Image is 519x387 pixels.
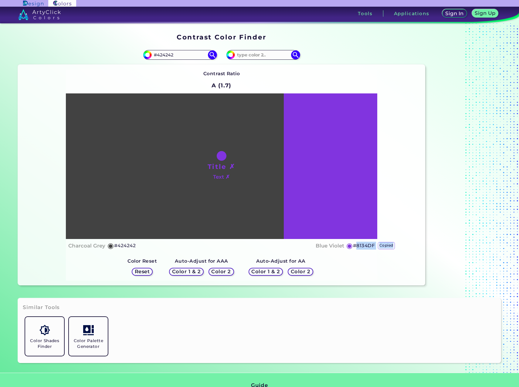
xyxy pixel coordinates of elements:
[174,269,199,274] h5: Color 1 & 2
[23,315,66,358] a: Color Shades Finder
[127,258,157,264] strong: Color Reset
[23,1,43,6] img: ArtyClick Design logo
[71,338,105,349] h5: Color Palette Generator
[446,11,463,16] h5: Sign In
[213,173,230,181] h4: Text ✗
[175,258,228,264] strong: Auto-Adjust for AAA
[208,50,217,59] img: icon search
[346,242,353,249] h5: ◉
[114,242,136,250] h5: #424242
[107,242,114,249] h5: ◉
[316,241,344,250] h4: Blue Violet
[473,10,497,17] a: Sign Up
[23,304,60,311] h3: Similar Tools
[18,9,61,20] img: logo_artyclick_colors_white.svg
[203,71,240,76] strong: Contrast Ratio
[358,11,373,16] h3: Tools
[291,50,300,59] img: icon search
[256,258,306,264] strong: Auto-Adjust for AA
[235,51,291,59] input: type color 2..
[152,51,208,59] input: type color 1..
[39,325,50,335] img: icon_color_shades.svg
[28,338,62,349] h5: Color Shades Finder
[378,242,395,249] p: copied
[353,242,375,250] h5: #8134DF
[68,241,105,250] h4: Charcoal Grey
[253,269,279,274] h5: Color 1 & 2
[443,10,466,17] a: Sign In
[476,11,495,15] h5: Sign Up
[208,162,236,171] h1: Title ✗
[83,325,94,335] img: icon_col_pal_col.svg
[209,79,234,92] h2: A (1.7)
[212,269,230,274] h5: Color 2
[66,315,110,358] a: Color Palette Generator
[135,269,149,274] h5: Reset
[177,32,266,42] h1: Contrast Color Finder
[292,269,309,274] h5: Color 2
[394,11,429,16] h3: Applications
